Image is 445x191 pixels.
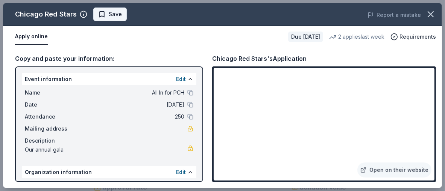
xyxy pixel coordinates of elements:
div: Chicago Red Stars [15,8,77,20]
span: Name [25,88,75,97]
span: All In for PCH [75,88,184,97]
span: [DATE] [75,100,184,109]
span: Date [25,100,75,109]
span: Attendance [25,112,75,121]
button: Save [93,8,127,21]
span: Requirements [399,32,436,41]
div: Copy and paste your information: [15,54,203,63]
button: Requirements [390,32,436,41]
div: Due [DATE] [288,32,323,42]
div: Chicago Red Stars's Application [212,54,307,63]
div: Description [25,136,193,145]
span: 250 [75,112,184,121]
button: Edit [176,75,186,84]
span: Mailing address [25,124,75,133]
button: Report a mistake [368,11,421,20]
button: Apply online [15,29,48,45]
button: Edit [176,168,186,177]
span: Our annual gala [25,145,187,154]
div: 2 applies last week [329,32,384,41]
a: Open on their website [357,162,431,177]
span: Save [109,10,122,19]
div: Organization information [22,166,196,178]
div: Event information [22,73,196,85]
